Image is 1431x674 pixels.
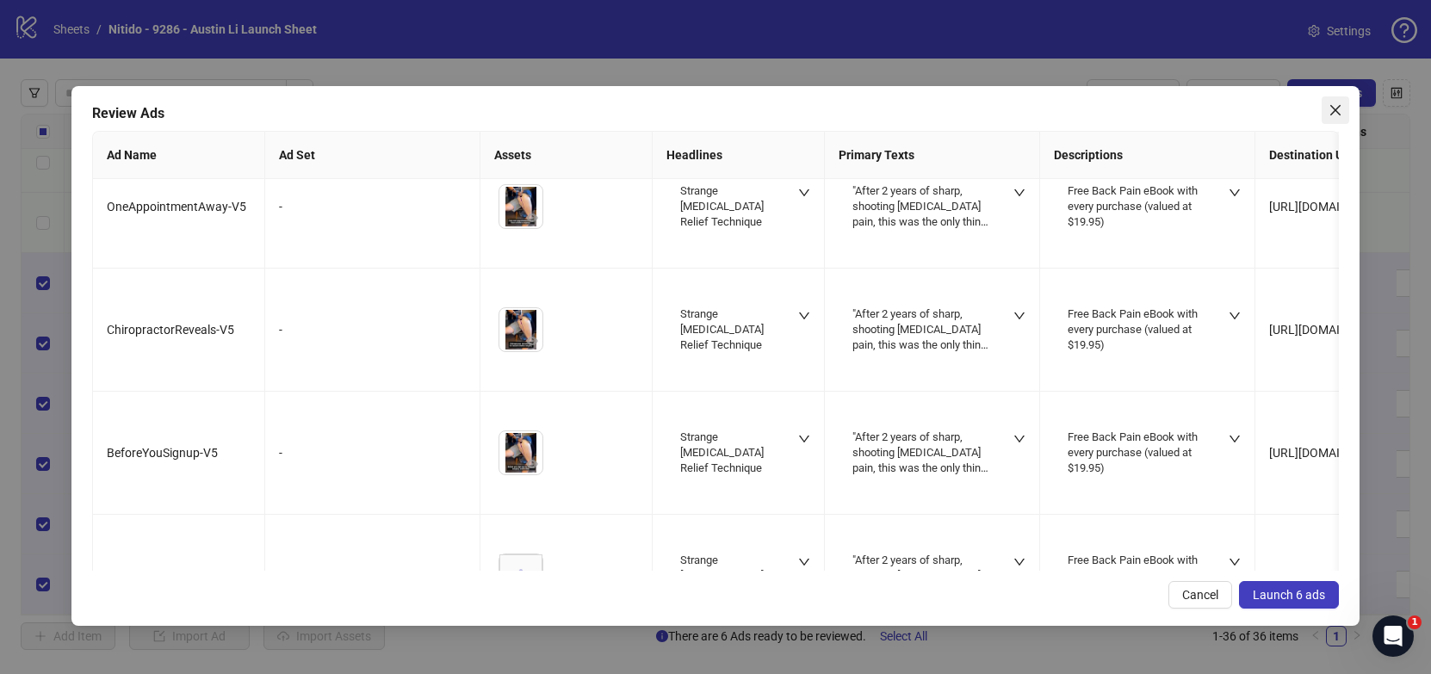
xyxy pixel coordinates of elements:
[852,553,991,600] div: "After 2 years of sharp, shooting [MEDICAL_DATA] pain, this was the only thing that made me feel ...
[1040,132,1255,179] th: Descriptions
[499,308,542,351] img: Asset 1
[1013,187,1025,199] span: down
[279,197,466,216] div: -
[1239,581,1339,609] button: Launch 6 ads
[1322,96,1349,124] button: Close
[93,132,265,179] th: Ad Name
[1068,553,1206,600] div: Free Back Pain eBook with every purchase (valued at $19.95)
[1253,588,1325,602] span: Launch 6 ads
[825,132,1040,179] th: Primary Texts
[279,566,466,585] div: -
[852,306,991,354] div: "After 2 years of sharp, shooting [MEDICAL_DATA] pain, this was the only thing that made me feel ...
[526,458,538,470] span: eye
[499,185,542,228] img: Asset 1
[798,433,810,445] span: down
[499,431,542,474] img: Asset 1
[1013,433,1025,445] span: down
[522,207,542,228] button: Preview
[1229,187,1241,199] span: down
[680,306,776,354] div: Strange [MEDICAL_DATA] Relief Technique
[1269,200,1391,213] span: [URL][DOMAIN_NAME]
[1269,446,1391,460] span: [URL][DOMAIN_NAME]
[526,212,538,224] span: eye
[1408,615,1422,629] span: 1
[480,132,653,179] th: Assets
[653,132,825,179] th: Headlines
[798,556,810,568] span: down
[680,553,776,600] div: Strange [MEDICAL_DATA] Relief Technique
[1229,310,1241,322] span: down
[92,103,1339,124] div: Review Ads
[1068,183,1206,231] div: Free Back Pain eBook with every purchase (valued at $19.95)
[1269,323,1391,337] span: [URL][DOMAIN_NAME]
[279,443,466,462] div: -
[1068,306,1206,354] div: Free Back Pain eBook with every purchase (valued at $19.95)
[680,430,776,477] div: Strange [MEDICAL_DATA] Relief Technique
[107,569,207,583] span: 60-SecondTrick-V5
[1068,430,1206,477] div: Free Back Pain eBook with every purchase (valued at $19.95)
[1013,556,1025,568] span: down
[1168,581,1232,609] button: Cancel
[279,320,466,339] div: -
[107,200,246,213] span: OneAppointmentAway-V5
[798,310,810,322] span: down
[265,132,480,179] th: Ad Set
[798,187,810,199] span: down
[1329,103,1342,117] span: close
[1269,569,1391,583] span: [URL][DOMAIN_NAME]
[680,183,776,231] div: Strange [MEDICAL_DATA] Relief Technique
[526,335,538,347] span: eye
[1229,556,1241,568] span: down
[852,430,991,477] div: "After 2 years of sharp, shooting [MEDICAL_DATA] pain, this was the only thing that made me feel ...
[107,446,218,460] span: BeforeYouSignup-V5
[107,323,234,337] span: ChiropractorReveals-V5
[852,183,991,231] div: "After 2 years of sharp, shooting [MEDICAL_DATA] pain, this was the only thing that made me feel ...
[522,331,542,351] button: Preview
[1372,615,1414,657] iframe: Intercom live chat
[522,454,542,474] button: Preview
[1182,588,1218,602] span: Cancel
[1229,433,1241,445] span: down
[1013,310,1025,322] span: down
